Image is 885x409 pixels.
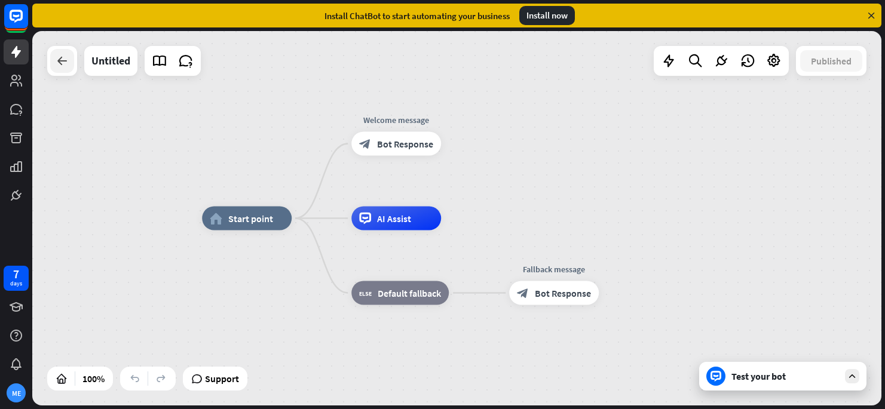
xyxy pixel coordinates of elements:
span: Support [205,369,239,388]
button: Published [800,50,862,72]
span: Start point [228,213,273,225]
div: Welcome message [342,114,450,126]
span: AI Assist [377,213,411,225]
i: block_bot_response [517,287,529,299]
div: Fallback message [500,263,608,275]
div: 7 [13,269,19,279]
div: Install ChatBot to start automating your business [324,10,510,21]
div: 100% [79,369,108,388]
button: Open LiveChat chat widget [10,5,45,41]
i: block_bot_response [359,138,371,150]
a: 7 days [4,266,29,291]
span: Default fallback [378,287,441,299]
span: Bot Response [377,138,433,150]
div: ME [7,383,26,402]
div: Install now [519,6,575,25]
div: Untitled [91,46,130,76]
i: block_fallback [359,287,372,299]
span: Bot Response [535,287,591,299]
i: home_2 [210,213,222,225]
div: Test your bot [731,370,839,382]
div: days [10,279,22,288]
